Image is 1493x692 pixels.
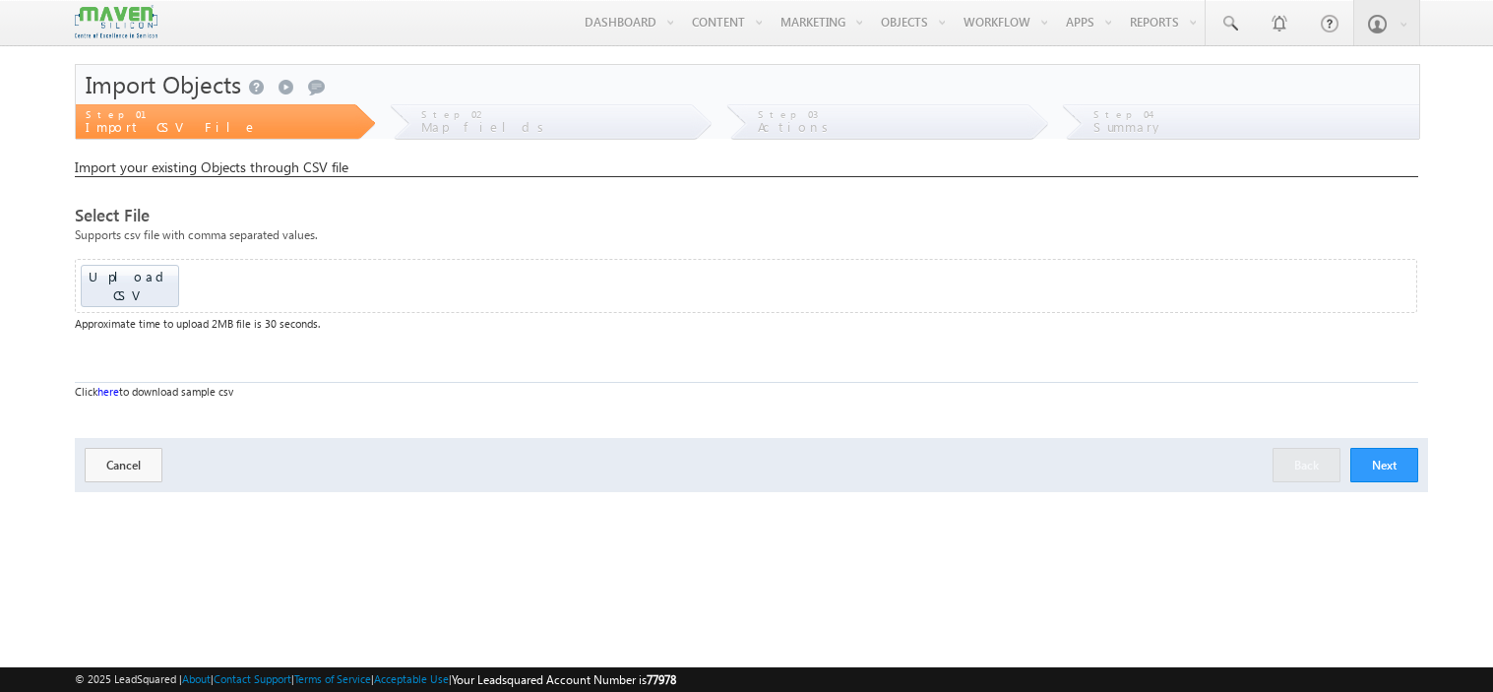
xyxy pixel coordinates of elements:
button: Cancel [85,448,162,482]
div: Import Objects [76,65,1419,104]
span: 77978 [647,672,676,687]
span: Upload CSV [89,268,171,303]
a: Terms of Service [294,672,371,685]
span: © 2025 LeadSquared | | | | | [75,670,676,689]
div: Select File [75,207,1418,224]
div: Approximate time to upload 2MB file is 30 seconds. [75,315,1418,333]
button: Next [1350,448,1418,482]
span: Step 02 [421,108,481,120]
a: here [97,385,119,398]
button: Back [1273,448,1340,482]
div: Click to download sample csv [75,382,1418,401]
span: Your Leadsquared Account Number is [452,672,676,687]
div: Supports csv file with comma separated values. [75,224,1418,259]
a: About [182,672,211,685]
a: Acceptable Use [374,672,449,685]
img: Custom Logo [75,5,157,39]
a: Contact Support [214,672,291,685]
span: Step 01 [86,108,143,120]
span: Actions [758,118,836,135]
span: Map fields [421,118,551,135]
span: Summary [1093,118,1164,135]
span: Step 04 [1093,108,1155,120]
div: Import your existing Objects through CSV file [75,158,1418,177]
span: Step 03 [758,108,818,120]
span: Import CSV File [86,118,258,135]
